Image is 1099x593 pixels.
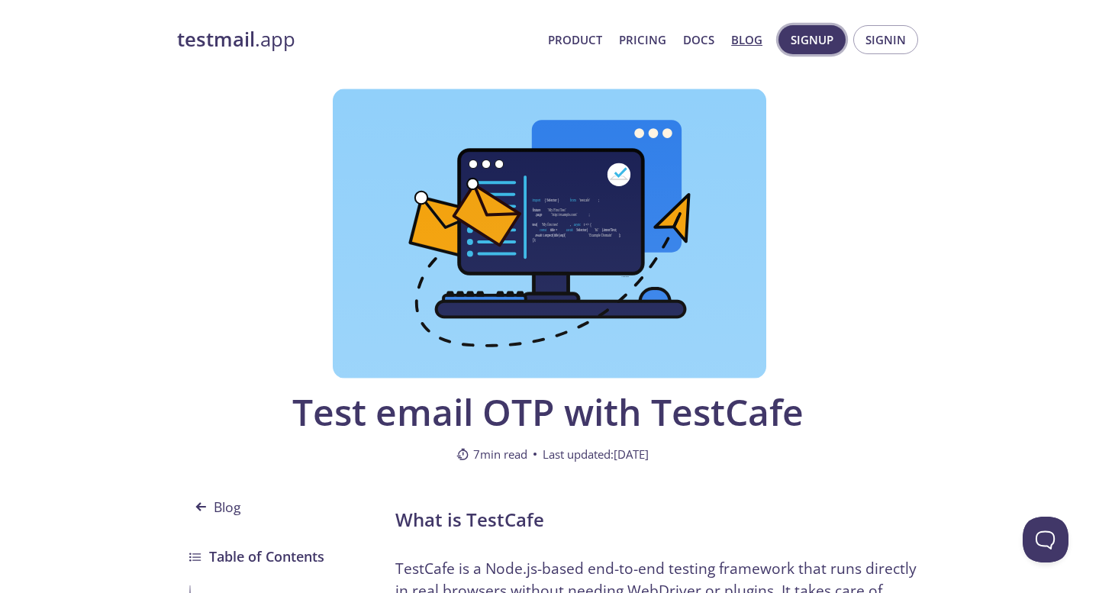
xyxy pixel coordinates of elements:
[619,30,666,50] a: Pricing
[548,30,602,50] a: Product
[177,27,536,53] a: testmail.app
[189,492,250,521] span: Blog
[189,471,347,527] a: Blog
[287,391,809,433] span: Test email OTP with TestCafe
[1023,517,1068,562] iframe: Help Scout Beacon - Open
[177,26,255,53] strong: testmail
[731,30,762,50] a: Blog
[778,25,846,54] button: Signup
[395,506,922,533] h2: What is TestCafe
[683,30,714,50] a: Docs
[865,30,906,50] span: Signin
[543,445,649,463] span: Last updated: [DATE]
[791,30,833,50] span: Signup
[209,546,324,567] h3: Table of Contents
[853,25,918,54] button: Signin
[456,445,527,463] span: 7 min read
